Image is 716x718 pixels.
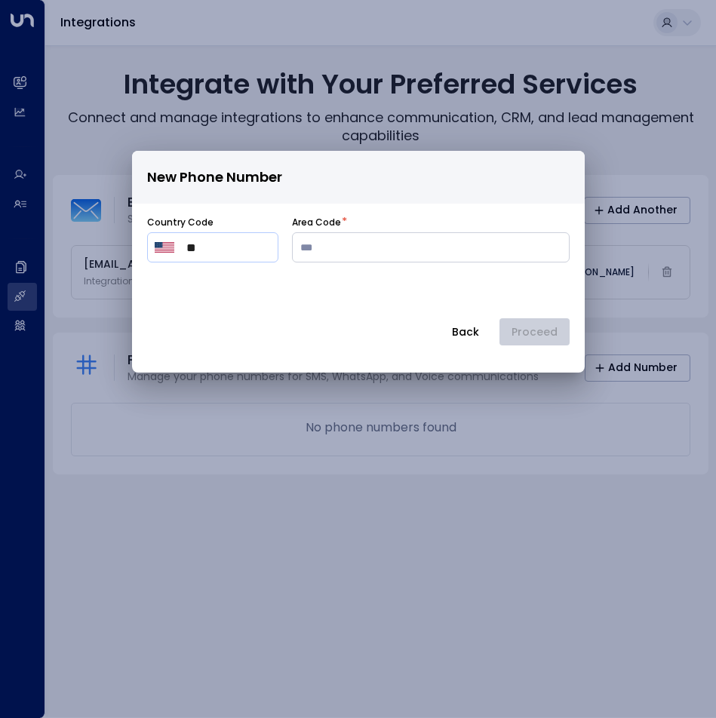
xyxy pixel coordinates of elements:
[155,235,180,260] button: Select country
[155,242,174,253] img: United States
[292,216,341,229] label: Area Code
[439,318,492,345] button: Back
[147,167,282,189] span: New Phone Number
[147,216,214,229] label: Country Code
